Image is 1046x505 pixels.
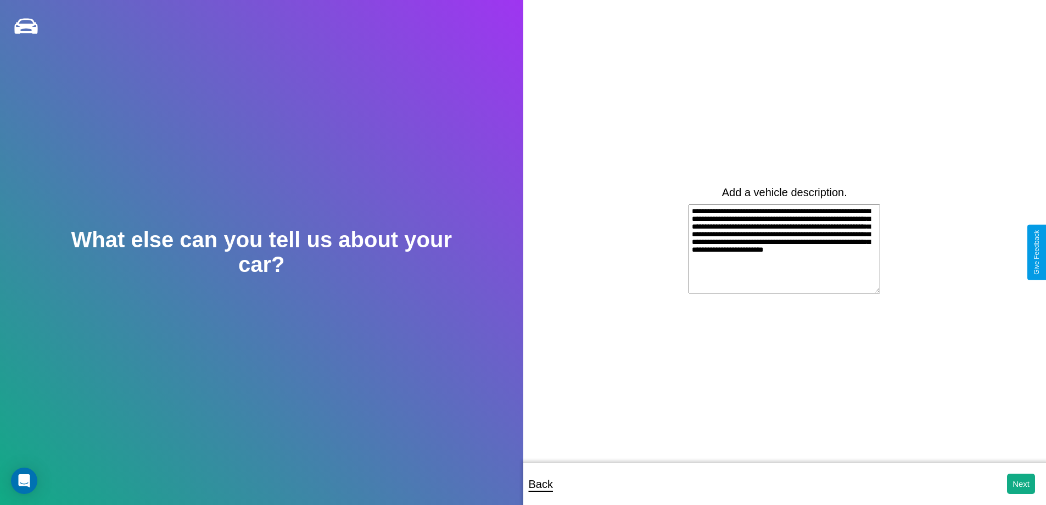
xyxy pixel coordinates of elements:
[1033,230,1041,275] div: Give Feedback
[11,468,37,494] div: Open Intercom Messenger
[1007,474,1035,494] button: Next
[722,186,847,199] label: Add a vehicle description.
[52,227,471,277] h2: What else can you tell us about your car?
[529,474,553,494] p: Back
